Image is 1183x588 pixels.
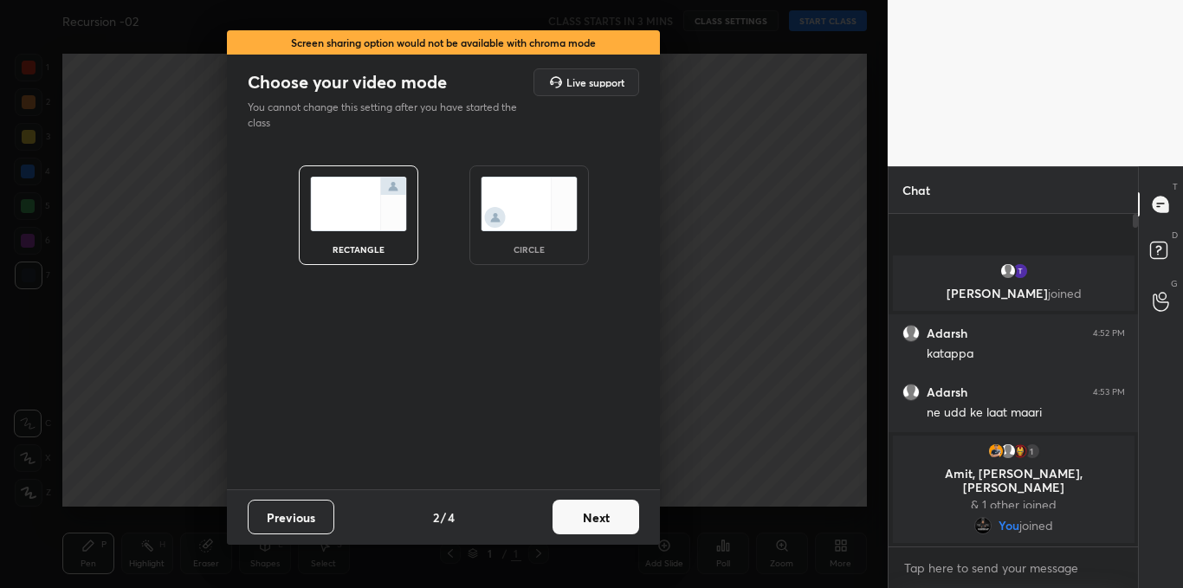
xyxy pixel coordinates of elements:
[902,384,920,401] img: default.png
[927,404,1125,422] div: ne udd ke laat maari
[902,325,920,342] img: default.png
[553,500,639,534] button: Next
[248,71,447,94] h2: Choose your video mode
[1011,443,1028,460] img: 57fa73ed9ffb438299f8b0b7168da4d1.jpg
[903,287,1124,300] p: [PERSON_NAME]
[927,384,967,400] h6: Adarsh
[974,517,992,534] img: e60519a4c4f740609fbc41148676dd3d.jpg
[448,508,455,527] h4: 4
[1023,443,1040,460] div: 1
[433,508,439,527] h4: 2
[903,498,1124,512] p: & 1 other joined
[248,500,334,534] button: Previous
[441,508,446,527] h4: /
[495,245,564,254] div: circle
[999,443,1016,460] img: default.png
[1093,387,1125,397] div: 4:53 PM
[999,262,1016,280] img: default.png
[481,177,578,231] img: circleScreenIcon.acc0effb.svg
[566,77,624,87] h5: Live support
[986,443,1004,460] img: 3
[927,346,1125,363] div: katappa
[324,245,393,254] div: rectangle
[1172,229,1178,242] p: D
[1171,277,1178,290] p: G
[227,30,660,55] div: Screen sharing option would not be available with chroma mode
[927,326,967,341] h6: Adarsh
[1093,328,1125,339] div: 4:52 PM
[889,252,1139,546] div: grid
[889,167,944,213] p: Chat
[1011,262,1028,280] img: f41200d67dae42fd9412b0812b696121.27671666_3
[1047,285,1081,301] span: joined
[1019,519,1053,533] span: joined
[999,519,1019,533] span: You
[248,100,528,131] p: You cannot change this setting after you have started the class
[310,177,407,231] img: normalScreenIcon.ae25ed63.svg
[1173,180,1178,193] p: T
[903,467,1124,494] p: Amit, [PERSON_NAME], [PERSON_NAME]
